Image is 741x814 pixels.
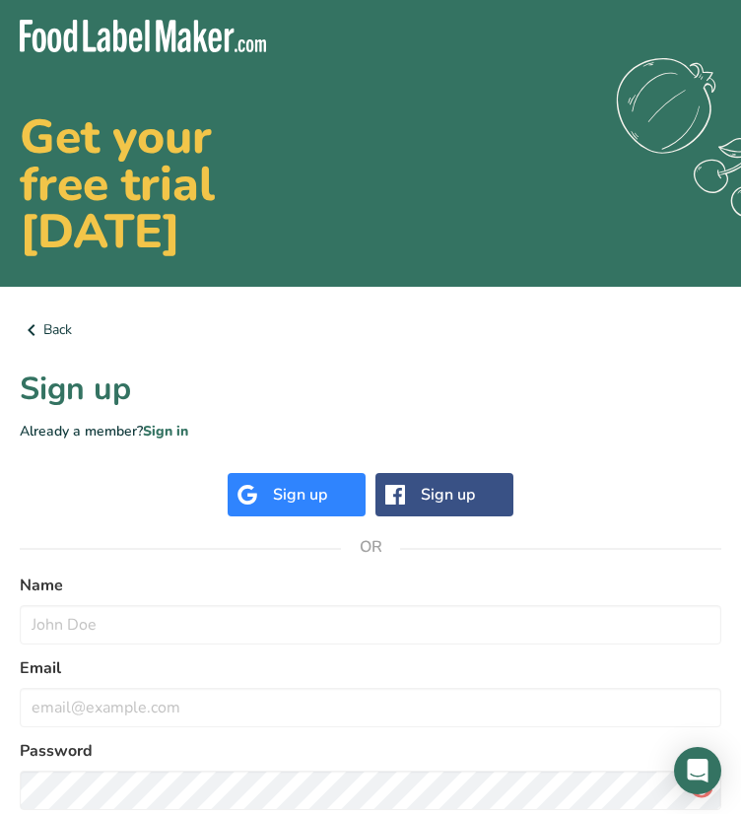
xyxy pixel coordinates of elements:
input: email@example.com [20,688,721,727]
input: John Doe [20,605,721,644]
div: Open Intercom Messenger [674,747,721,794]
a: Sign in [143,422,188,441]
div: Sign up [421,483,475,507]
p: Already a member? [20,421,721,441]
a: Back [20,318,721,342]
div: Sign up [273,483,327,507]
img: Food Label Maker [20,20,266,52]
label: Email [20,656,721,680]
label: Name [20,574,721,597]
h1: Sign up [20,366,721,413]
span: OR [341,517,400,577]
label: Password [20,739,721,763]
h2: Get your free trial [DATE] [20,113,721,255]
